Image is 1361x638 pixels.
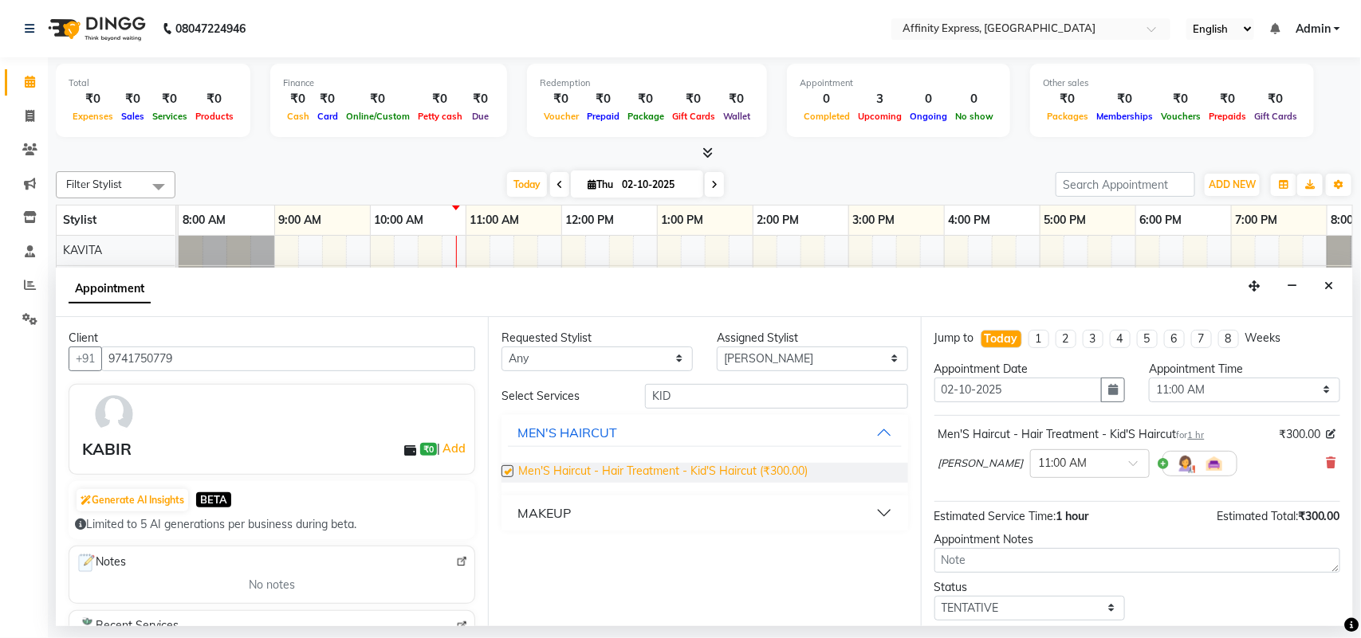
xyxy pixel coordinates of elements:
div: ₹0 [1205,90,1250,108]
button: Close [1317,274,1340,299]
a: 7:00 PM [1232,209,1282,232]
input: Search Appointment [1056,172,1195,197]
div: Appointment Date [934,361,1126,378]
span: Services [148,111,191,122]
div: ₹0 [342,90,414,108]
input: Search by service name [645,384,908,409]
div: ₹0 [719,90,754,108]
a: 5:00 PM [1040,209,1091,232]
span: Filter Stylist [66,178,122,190]
a: 6:00 PM [1136,209,1186,232]
span: Completed [800,111,854,122]
span: KAVITA [63,243,102,257]
a: 2:00 PM [753,209,804,232]
div: ₹0 [414,90,466,108]
div: Status [934,579,1126,596]
span: Estimated Service Time: [934,509,1056,523]
span: Memberships [1092,111,1157,122]
a: 3:00 PM [849,209,899,232]
a: 11:00 AM [466,209,524,232]
span: Wallet [719,111,754,122]
span: No notes [249,577,295,593]
span: Cash [283,111,313,122]
span: Admin [1296,21,1331,37]
button: ADD NEW [1205,174,1260,196]
div: ₹0 [191,90,238,108]
span: Upcoming [854,111,906,122]
div: Appointment Time [1149,361,1340,378]
span: ADD NEW [1209,178,1256,190]
div: Weeks [1245,330,1281,346]
div: ₹0 [117,90,148,108]
span: 1 hour [1056,509,1089,523]
li: 2 [1056,330,1076,348]
small: for [1177,429,1205,440]
div: 0 [800,90,854,108]
div: ₹0 [466,90,494,108]
div: 0 [906,90,951,108]
span: Expenses [69,111,117,122]
span: Thu [584,178,617,190]
span: Due [468,111,493,122]
div: ₹0 [540,90,583,108]
span: Recent Services [76,617,179,636]
span: Petty cash [414,111,466,122]
input: 2025-10-02 [617,173,697,197]
button: MEN'S HAIRCUT [508,418,901,447]
span: Gift Cards [668,111,719,122]
li: 7 [1191,330,1212,348]
img: Interior.png [1205,454,1224,473]
div: ₹0 [148,90,191,108]
div: Jump to [934,330,974,346]
li: 6 [1164,330,1185,348]
span: Packages [1043,111,1092,122]
div: ₹0 [623,90,668,108]
a: 9:00 AM [275,209,326,232]
b: 08047224946 [175,6,246,51]
a: 12:00 PM [562,209,619,232]
div: Limited to 5 AI generations per business during beta. [75,516,469,533]
span: Estimated Total: [1217,509,1298,523]
input: yyyy-mm-dd [934,378,1103,402]
div: Select Services [490,388,633,405]
div: Appointment Notes [934,531,1340,548]
span: No show [951,111,997,122]
a: 1:00 PM [658,209,708,232]
span: ₹300.00 [1298,509,1340,523]
div: Assigned Stylist [717,330,908,346]
span: Vouchers [1157,111,1205,122]
span: Men'S Haircut - Hair Treatment - Kid'S Haircut (₹300.00) [518,463,808,483]
span: 1 hr [1188,429,1205,440]
span: Card [313,111,342,122]
div: ₹0 [1250,90,1301,108]
div: Total [69,76,238,90]
span: | [437,439,468,458]
span: Voucher [540,111,583,122]
div: Redemption [540,76,754,90]
div: Client [69,330,475,346]
div: ₹0 [1157,90,1205,108]
div: ₹0 [313,90,342,108]
div: ₹0 [283,90,313,108]
span: Notes [76,553,126,573]
div: Other sales [1043,76,1301,90]
div: Today [985,331,1018,347]
span: Package [623,111,668,122]
span: Online/Custom [342,111,414,122]
div: ₹0 [583,90,623,108]
div: ₹0 [69,90,117,108]
a: 8:00 AM [179,209,230,232]
a: 10:00 AM [371,209,428,232]
div: 3 [854,90,906,108]
div: ₹0 [1092,90,1157,108]
span: Appointment [69,275,151,303]
span: Gift Cards [1250,111,1301,122]
img: Hairdresser.png [1176,454,1195,473]
li: 8 [1218,330,1239,348]
li: 1 [1029,330,1049,348]
div: Finance [283,76,494,90]
a: 4:00 PM [945,209,995,232]
span: Products [191,111,238,122]
button: Generate AI Insights [77,489,188,511]
span: ₹0 [420,443,437,456]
